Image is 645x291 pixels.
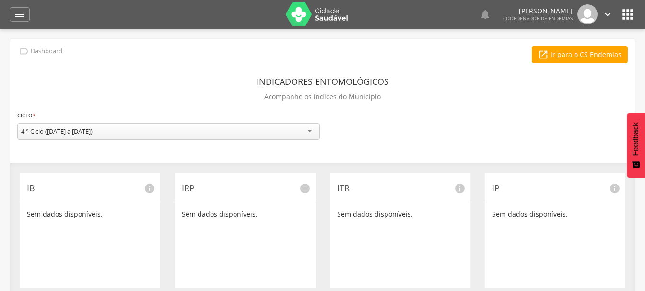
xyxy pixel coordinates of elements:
button: Feedback - Mostrar pesquisa [627,113,645,178]
i:  [620,7,635,22]
i: info [454,183,466,194]
i:  [14,9,25,20]
a:  [480,4,491,24]
p: Sem dados disponíveis. [492,210,618,219]
p: Sem dados disponíveis. [182,210,308,219]
p: Dashboard [31,47,62,55]
a: Ir para o CS Endemias [532,46,628,63]
p: ITR [337,182,463,195]
i: info [609,183,621,194]
span: Coordenador de Endemias [503,15,573,22]
p: IP [492,182,618,195]
p: Sem dados disponíveis. [337,210,463,219]
p: [PERSON_NAME] [503,8,573,14]
i: info [144,183,155,194]
p: IB [27,182,153,195]
i:  [602,9,613,20]
p: IRP [182,182,308,195]
p: Sem dados disponíveis. [27,210,153,219]
header: Indicadores Entomológicos [257,73,389,90]
label: Ciclo [17,110,35,121]
span: Feedback [632,122,640,156]
a:  [602,4,613,24]
i:  [19,46,29,57]
i:  [480,9,491,20]
i: info [299,183,311,194]
i:  [538,49,549,60]
p: Acompanhe os índices do Município [264,90,381,104]
div: 4 ° Ciclo ([DATE] a [DATE]) [21,127,93,136]
a:  [10,7,30,22]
